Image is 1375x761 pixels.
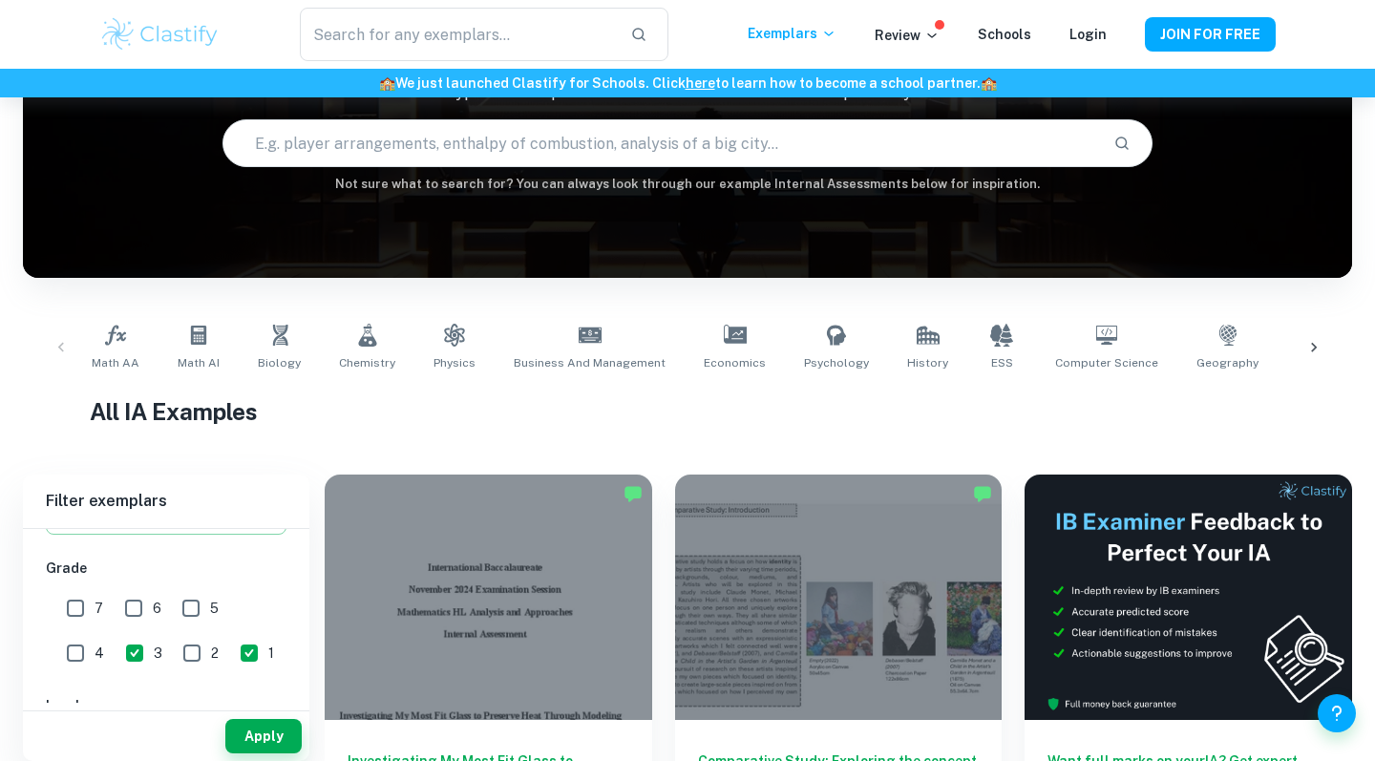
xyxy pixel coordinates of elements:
[178,354,220,371] span: Math AI
[268,643,274,664] span: 1
[95,598,103,619] span: 7
[225,719,302,753] button: Apply
[624,484,643,503] img: Marked
[95,643,104,664] span: 4
[223,116,1098,170] input: E.g. player arrangements, enthalpy of combustion, analysis of a big city...
[991,354,1013,371] span: ESS
[46,558,286,579] h6: Grade
[434,354,476,371] span: Physics
[1025,475,1352,720] img: Thumbnail
[99,15,221,53] img: Clastify logo
[339,354,395,371] span: Chemistry
[686,75,715,91] a: here
[978,27,1031,42] a: Schools
[46,695,286,716] h6: Level
[804,354,869,371] span: Psychology
[981,75,997,91] span: 🏫
[907,354,948,371] span: History
[973,484,992,503] img: Marked
[379,75,395,91] span: 🏫
[258,354,301,371] span: Biology
[1055,354,1158,371] span: Computer Science
[4,73,1371,94] h6: We just launched Clastify for Schools. Click to learn how to become a school partner.
[1318,694,1356,732] button: Help and Feedback
[211,643,219,664] span: 2
[1145,17,1276,52] button: JOIN FOR FREE
[875,25,940,46] p: Review
[1106,127,1138,159] button: Search
[300,8,615,61] input: Search for any exemplars...
[748,23,836,44] p: Exemplars
[1196,354,1259,371] span: Geography
[154,643,162,664] span: 3
[23,475,309,528] h6: Filter exemplars
[514,354,666,371] span: Business and Management
[90,394,1286,429] h1: All IA Examples
[153,598,161,619] span: 6
[1069,27,1107,42] a: Login
[92,354,139,371] span: Math AA
[210,598,219,619] span: 5
[23,175,1352,194] h6: Not sure what to search for? You can always look through our example Internal Assessments below f...
[704,354,766,371] span: Economics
